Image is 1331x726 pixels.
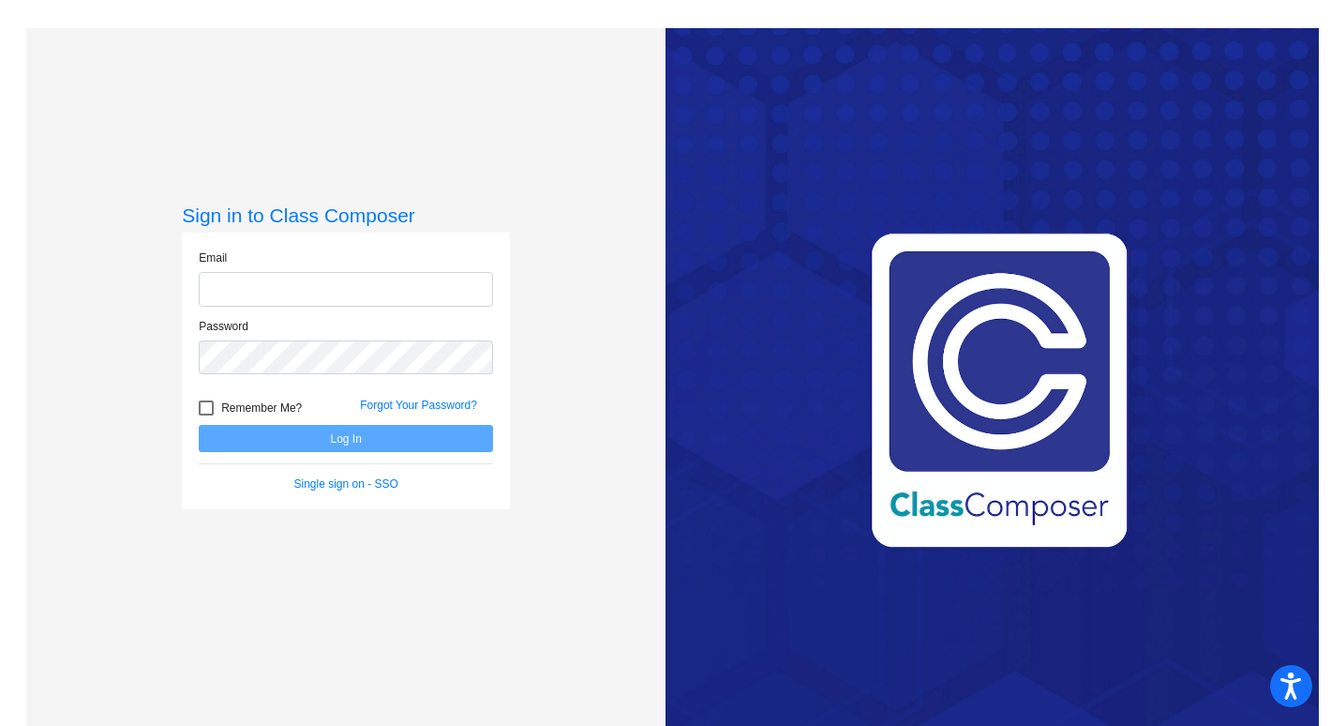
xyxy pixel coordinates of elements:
button: Log In [199,425,493,452]
span: Remember Me? [221,397,302,419]
label: Email [199,250,227,266]
a: Forgot Your Password? [360,399,477,412]
a: Single sign on - SSO [294,477,398,491]
label: Password [199,318,248,335]
h3: Sign in to Class Composer [182,204,510,227]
